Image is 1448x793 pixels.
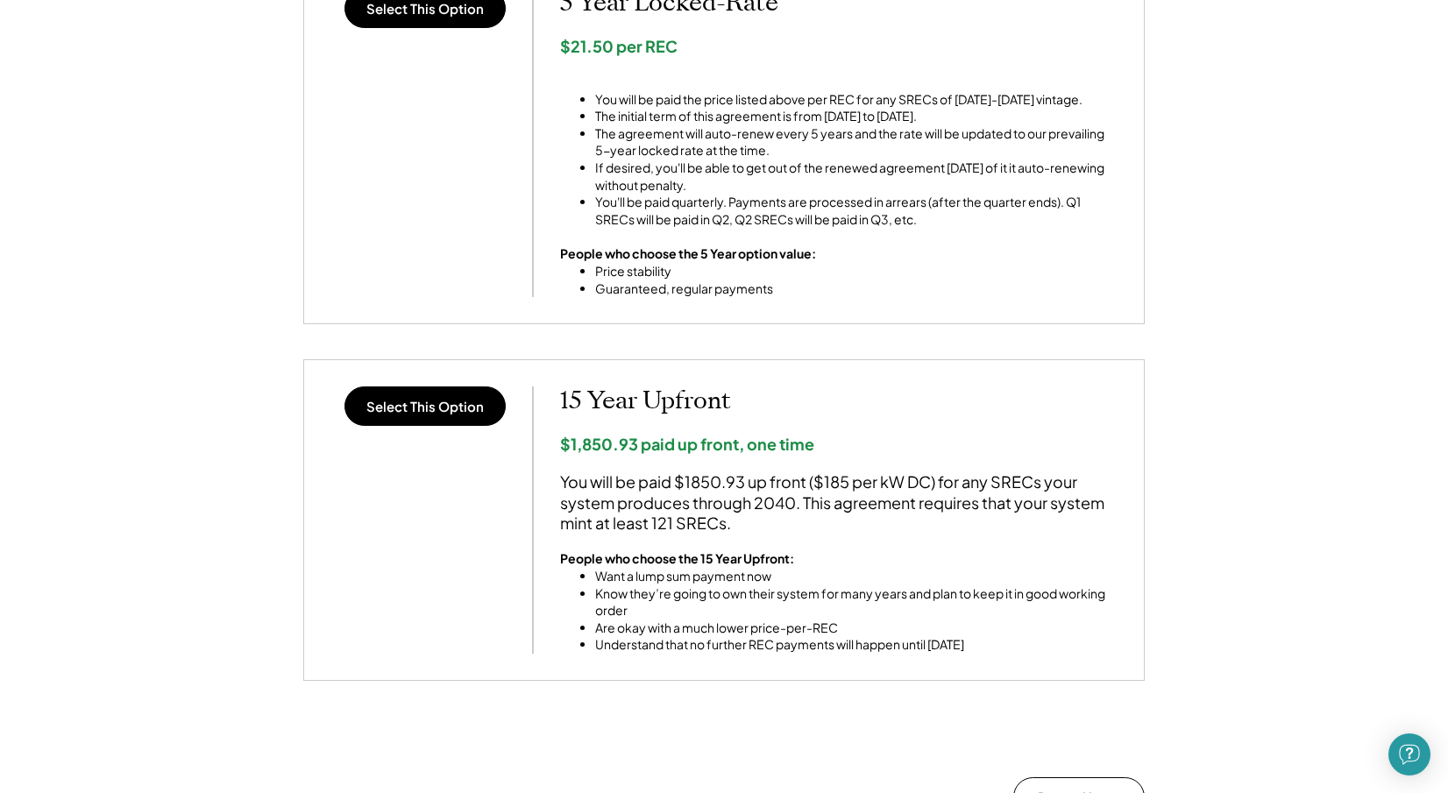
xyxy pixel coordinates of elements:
li: Guaranteed, regular payments [595,280,816,298]
li: Want a lump sum payment now [595,568,1118,585]
li: The agreement will auto-renew every 5 years and the rate will be updated to our prevailing 5-year... [595,125,1118,159]
li: Understand that no further REC payments will happen until [DATE] [595,636,1118,654]
div: You will be paid $1850.93 up front ($185 per kW DC) for any SRECs your system produces through 20... [560,471,1118,533]
button: Select This Option [344,386,506,426]
li: Are okay with a much lower price-per-REC [595,620,1118,637]
li: You will be paid the price listed above per REC for any SRECs of [DATE]-[DATE] vintage. [595,91,1118,109]
li: The initial term of this agreement is from [DATE] to [DATE]. [595,108,1118,125]
h2: 15 Year Upfront [560,386,1118,416]
li: You'll be paid quarterly. Payments are processed in arrears (after the quarter ends). Q1 SRECs wi... [595,194,1118,228]
div: $21.50 per REC [560,36,1118,56]
strong: People who choose the 15 Year Upfront: [560,550,794,566]
li: If desired, you'll be able to get out of the renewed agreement [DATE] of it it auto-renewing with... [595,159,1118,194]
div: Open Intercom Messenger [1388,733,1430,775]
li: Know they’re going to own their system for many years and plan to keep it in good working order [595,585,1118,620]
li: Price stability [595,263,816,280]
strong: People who choose the 5 Year option value: [560,245,816,261]
div: $1,850.93 paid up front, one time [560,434,1118,454]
